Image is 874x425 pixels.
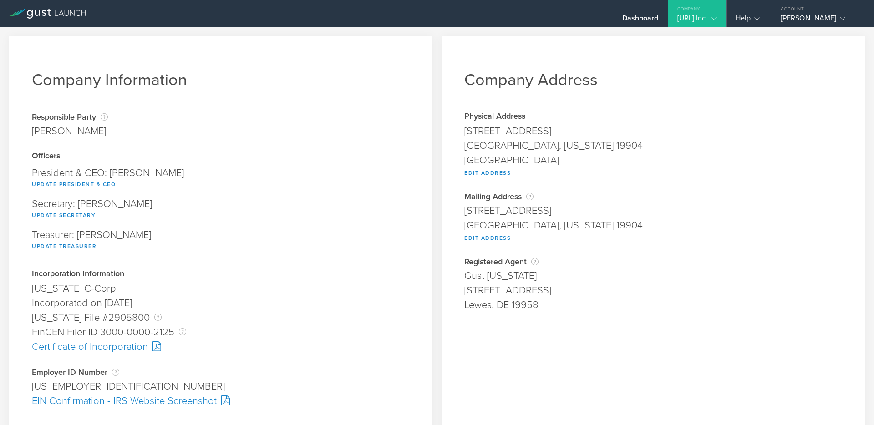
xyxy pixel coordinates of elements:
div: [STREET_ADDRESS] [464,283,842,298]
div: Incorporated on [DATE] [32,296,410,310]
div: Gust [US_STATE] [464,268,842,283]
div: EIN Confirmation - IRS Website Screenshot [32,394,410,408]
div: Help [736,14,760,27]
button: Update President & CEO [32,179,116,190]
h1: Company Address [464,70,842,90]
div: Certificate of Incorporation [32,339,410,354]
button: Update Treasurer [32,241,97,252]
div: Mailing Address [464,192,842,201]
div: Secretary: [PERSON_NAME] [32,194,410,225]
div: Employer ID Number [32,368,410,377]
div: [PERSON_NAME] [781,14,858,27]
div: [US_STATE] C-Corp [32,281,410,296]
div: Physical Address [464,112,842,121]
div: [GEOGRAPHIC_DATA] [464,153,842,167]
div: [PERSON_NAME] [32,124,108,138]
h1: Company Information [32,70,410,90]
div: Responsible Party [32,112,108,121]
button: Edit Address [464,233,511,243]
div: [STREET_ADDRESS] [464,203,842,218]
div: Treasurer: [PERSON_NAME] [32,225,410,256]
div: Registered Agent [464,257,842,266]
div: [STREET_ADDRESS] [464,124,842,138]
button: Update Secretary [32,210,96,221]
div: [US_EMPLOYER_IDENTIFICATION_NUMBER] [32,379,410,394]
div: Incorporation Information [32,270,410,279]
div: Lewes, DE 19958 [464,298,842,312]
div: [GEOGRAPHIC_DATA], [US_STATE] 19904 [464,218,842,233]
div: FinCEN Filer ID 3000-0000-2125 [32,325,410,339]
div: Dashboard [622,14,659,27]
div: [US_STATE] File #2905800 [32,310,410,325]
div: [URL] Inc. [677,14,717,27]
button: Edit Address [464,167,511,178]
div: [GEOGRAPHIC_DATA], [US_STATE] 19904 [464,138,842,153]
div: Officers [32,152,410,161]
div: President & CEO: [PERSON_NAME] [32,163,410,194]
